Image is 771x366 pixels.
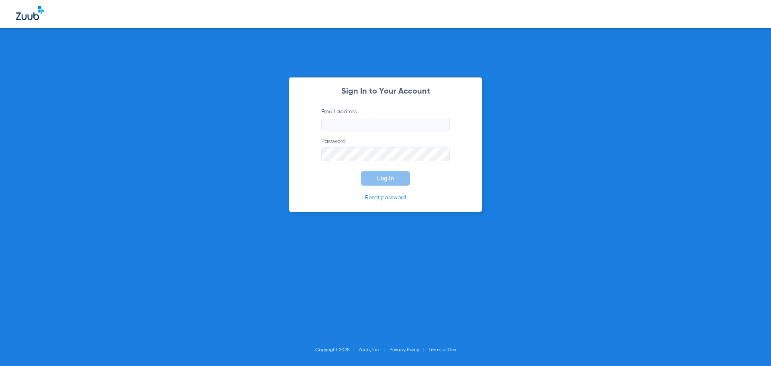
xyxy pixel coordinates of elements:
a: Privacy Policy [390,348,419,352]
h2: Sign In to Your Account [309,88,462,96]
input: Password [321,147,450,161]
img: Zuub Logo [16,6,44,20]
a: Reset password [365,195,406,200]
span: Log In [377,175,394,182]
label: Email address [321,108,450,131]
input: Email address [321,118,450,131]
button: Log In [361,171,410,186]
label: Password [321,137,450,161]
li: Copyright 2025 [315,346,359,354]
iframe: Chat Widget [731,327,771,366]
a: Terms of Use [428,348,456,352]
li: Zuub, Inc. [359,346,390,354]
